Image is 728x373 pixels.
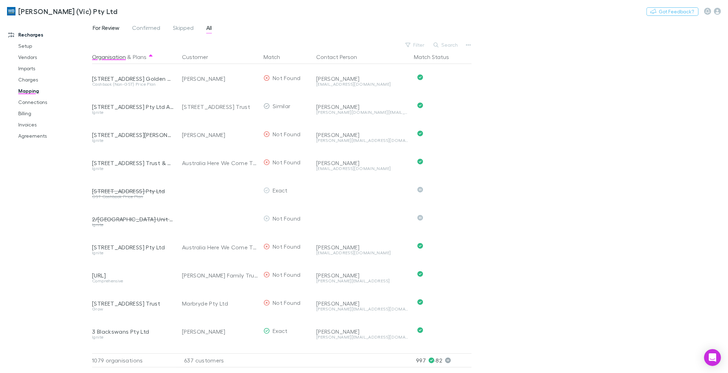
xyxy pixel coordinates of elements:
[92,353,176,367] div: 1079 organisations
[182,50,216,64] button: Customer
[11,85,97,97] a: Mapping
[417,159,423,164] svg: Confirmed
[316,335,408,339] div: [PERSON_NAME][EMAIL_ADDRESS][DOMAIN_NAME]
[92,216,174,223] div: 2/[GEOGRAPHIC_DATA] Unit Trust
[1,29,97,40] a: Recharges
[92,50,174,64] div: &
[11,63,97,74] a: Imports
[92,195,174,199] div: GST Cashbook Price Plan
[417,103,423,108] svg: Confirmed
[92,251,174,255] div: Ignite
[92,159,174,166] div: [STREET_ADDRESS] Trust & Grenville Trust
[182,318,258,346] div: [PERSON_NAME]
[3,3,122,20] a: [PERSON_NAME] (Vic) Pty Ltd
[273,103,291,109] span: Similar
[182,149,258,177] div: Australia Here We Come Trust
[182,289,258,318] div: Marbryde Pty Ltd
[92,279,174,283] div: Comprehensive
[11,108,97,119] a: Billing
[92,75,174,82] div: [STREET_ADDRESS] Golden Triangle Investment Trust
[182,233,258,261] div: Australia Here We Come Trust
[316,138,408,143] div: [PERSON_NAME][EMAIL_ADDRESS][DOMAIN_NAME]
[92,131,174,138] div: [STREET_ADDRESS][PERSON_NAME] Trust
[182,261,258,289] div: [PERSON_NAME] Family Trust
[11,74,97,85] a: Charges
[316,82,408,86] div: [EMAIL_ADDRESS][DOMAIN_NAME]
[273,131,300,137] span: Not Found
[92,188,174,195] div: [STREET_ADDRESS] Pty Ltd
[11,130,97,142] a: Agreements
[173,24,194,33] span: Skipped
[11,52,97,63] a: Vendors
[92,82,174,86] div: Cashbook (Non-GST) Price Plan
[416,354,472,367] p: 997 · 82
[316,159,408,166] div: [PERSON_NAME]
[417,131,423,136] svg: Confirmed
[273,299,300,306] span: Not Found
[92,223,174,227] div: Ignite
[273,187,288,194] span: Exact
[206,24,212,33] span: All
[316,75,408,82] div: [PERSON_NAME]
[18,7,117,15] h3: [PERSON_NAME] (Vic) Pty Ltd
[92,272,174,279] div: [URL]
[273,243,300,250] span: Not Found
[92,103,174,110] div: [STREET_ADDRESS] Pty Ltd ATF [STREET_ADDRESS] Trust
[93,24,119,33] span: For Review
[182,121,258,149] div: [PERSON_NAME]
[182,93,258,121] div: [STREET_ADDRESS] Trust
[316,166,408,171] div: [EMAIL_ADDRESS][DOMAIN_NAME]
[11,119,97,130] a: Invoices
[316,300,408,307] div: [PERSON_NAME]
[11,97,97,108] a: Connections
[316,328,408,335] div: [PERSON_NAME]
[704,349,721,366] div: Open Intercom Messenger
[92,335,174,339] div: Ignite
[273,74,300,81] span: Not Found
[182,65,258,93] div: [PERSON_NAME]
[414,50,457,64] button: Match Status
[92,50,126,64] button: Organisation
[430,41,462,49] button: Search
[92,328,174,335] div: 3 Blackswans Pty Ltd
[7,7,15,15] img: William Buck (Vic) Pty Ltd's Logo
[11,40,97,52] a: Setup
[132,24,160,33] span: Confirmed
[417,299,423,305] svg: Confirmed
[417,215,423,221] svg: Skipped
[316,279,408,283] div: [PERSON_NAME][EMAIL_ADDRESS]
[417,327,423,333] svg: Confirmed
[273,327,288,334] span: Exact
[316,103,408,110] div: [PERSON_NAME]
[316,131,408,138] div: [PERSON_NAME]
[92,138,174,143] div: Ignite
[417,271,423,277] svg: Confirmed
[92,307,174,311] div: Grow
[417,243,423,249] svg: Confirmed
[273,159,300,165] span: Not Found
[646,7,698,16] button: Got Feedback?
[273,215,300,222] span: Not Found
[133,50,147,64] button: Plans
[316,110,408,114] div: [PERSON_NAME][DOMAIN_NAME][EMAIL_ADDRESS][PERSON_NAME][DOMAIN_NAME]
[316,272,408,279] div: [PERSON_NAME]
[92,166,174,171] div: Ignite
[316,50,365,64] button: Contact Person
[417,187,423,192] svg: Skipped
[273,271,300,278] span: Not Found
[316,307,408,311] div: [PERSON_NAME][EMAIL_ADDRESS][DOMAIN_NAME]
[316,244,408,251] div: [PERSON_NAME]
[402,41,429,49] button: Filter
[176,353,261,367] div: 637 customers
[264,50,288,64] button: Match
[92,300,174,307] div: [STREET_ADDRESS] Trust
[92,110,174,114] div: Ignite
[92,244,174,251] div: [STREET_ADDRESS] Pty Ltd
[316,251,408,255] div: [EMAIL_ADDRESS][DOMAIN_NAME]
[417,74,423,80] svg: Confirmed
